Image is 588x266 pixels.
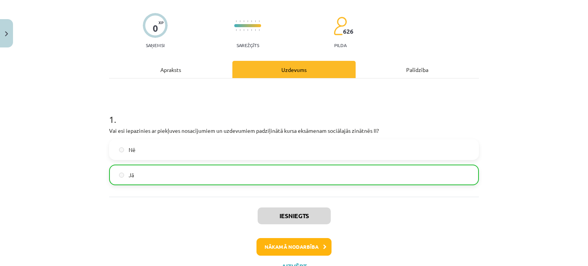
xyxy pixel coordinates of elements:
[333,16,347,36] img: students-c634bb4e5e11cddfef0936a35e636f08e4e9abd3cc4e673bd6f9a4125e45ecb1.svg
[240,29,240,31] img: icon-short-line-57e1e144782c952c97e751825c79c345078a6d821885a25fce030b3d8c18986b.svg
[153,23,158,34] div: 0
[259,20,260,22] img: icon-short-line-57e1e144782c952c97e751825c79c345078a6d821885a25fce030b3d8c18986b.svg
[236,29,237,31] img: icon-short-line-57e1e144782c952c97e751825c79c345078a6d821885a25fce030b3d8c18986b.svg
[236,20,237,22] img: icon-short-line-57e1e144782c952c97e751825c79c345078a6d821885a25fce030b3d8c18986b.svg
[251,20,252,22] img: icon-short-line-57e1e144782c952c97e751825c79c345078a6d821885a25fce030b3d8c18986b.svg
[5,31,8,36] img: icon-close-lesson-0947bae3869378f0d4975bcd49f059093ad1ed9edebbc8119c70593378902aed.svg
[259,29,260,31] img: icon-short-line-57e1e144782c952c97e751825c79c345078a6d821885a25fce030b3d8c18986b.svg
[129,146,136,154] span: Nē
[158,20,163,24] span: XP
[240,20,240,22] img: icon-short-line-57e1e144782c952c97e751825c79c345078a6d821885a25fce030b3d8c18986b.svg
[119,147,124,152] input: Nē
[119,173,124,178] input: Jā
[334,42,346,48] p: pilda
[356,61,479,78] div: Palīdzība
[109,101,479,124] h1: 1 .
[251,29,252,31] img: icon-short-line-57e1e144782c952c97e751825c79c345078a6d821885a25fce030b3d8c18986b.svg
[256,238,332,256] button: Nākamā nodarbība
[109,127,479,135] p: Vai esi iepazinies ar piekļuves nosacījumiem un uzdevumiem padziļinātā kursa eksāmenam sociālajās...
[232,61,356,78] div: Uzdevums
[109,61,232,78] div: Apraksts
[143,42,168,48] p: Saņemsi
[255,29,256,31] img: icon-short-line-57e1e144782c952c97e751825c79c345078a6d821885a25fce030b3d8c18986b.svg
[247,20,248,22] img: icon-short-line-57e1e144782c952c97e751825c79c345078a6d821885a25fce030b3d8c18986b.svg
[237,42,259,48] p: Sarežģīts
[129,171,134,179] span: Jā
[255,20,256,22] img: icon-short-line-57e1e144782c952c97e751825c79c345078a6d821885a25fce030b3d8c18986b.svg
[258,207,331,224] button: Iesniegts
[247,29,248,31] img: icon-short-line-57e1e144782c952c97e751825c79c345078a6d821885a25fce030b3d8c18986b.svg
[343,28,353,35] span: 626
